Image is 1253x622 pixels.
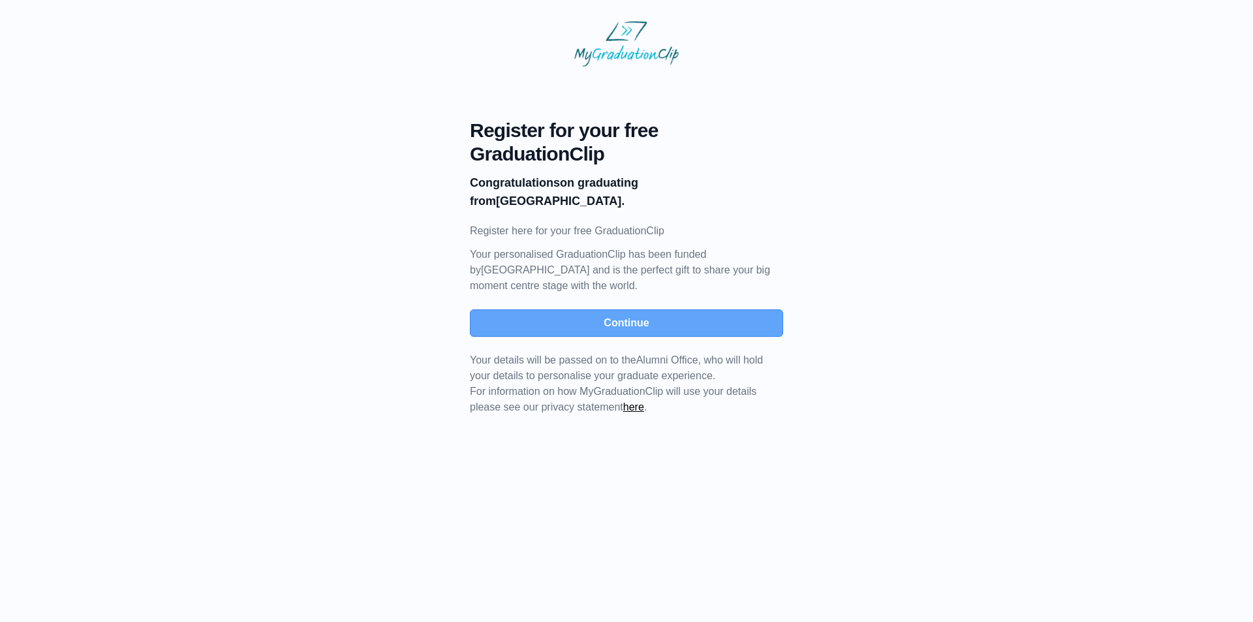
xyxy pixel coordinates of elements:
[470,119,783,142] span: Register for your free
[470,354,763,412] span: For information on how MyGraduationClip will use your details please see our privacy statement .
[470,176,560,189] b: Congratulations
[470,247,783,294] p: Your personalised GraduationClip has been funded by [GEOGRAPHIC_DATA] and is the perfect gift to ...
[636,354,698,365] span: Alumni Office
[623,401,644,412] a: here
[574,21,679,67] img: MyGraduationClip
[470,174,783,210] p: on graduating from [GEOGRAPHIC_DATA].
[470,354,763,381] span: Your details will be passed on to the , who will hold your details to personalise your graduate e...
[470,309,783,337] button: Continue
[470,142,783,166] span: GraduationClip
[470,223,783,239] p: Register here for your free GraduationClip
